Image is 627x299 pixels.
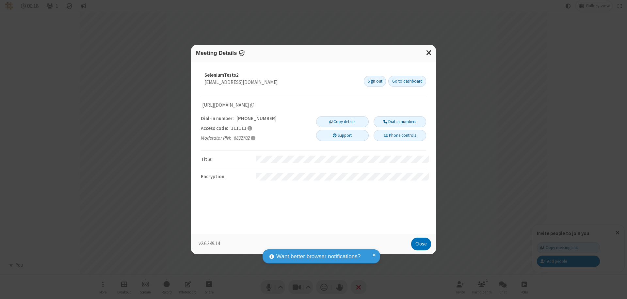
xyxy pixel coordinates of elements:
[238,50,245,56] span: Encryption enabled
[374,130,426,141] button: Phone controls
[411,238,431,251] button: Close
[236,115,277,121] span: [PHONE_NUMBER]
[422,45,436,61] button: Close modal
[201,134,231,142] span: Moderator PIN:
[316,116,369,127] button: Copy details
[199,156,256,163] div: Title :
[234,135,250,141] span: 6832702
[201,125,228,132] span: Access code:
[199,240,409,250] p: v2.6.349.14
[199,173,256,181] div: Encryption :
[388,76,426,87] a: Go to dashboard
[364,76,386,87] button: Sign out
[196,50,237,56] span: Meeting Details
[202,102,254,109] span: Copy meeting link
[316,130,369,141] button: Support
[204,79,359,86] div: [EMAIL_ADDRESS][DOMAIN_NAME]
[201,115,234,122] span: Dial-in number:
[204,71,359,79] div: SeleniumTests2
[276,252,361,261] span: Want better browser notifications?
[374,116,426,127] button: Dial-in numbers
[248,126,252,131] span: Participants should use this access code to connect to the meeting.
[251,135,255,141] span: As the meeting organizer, entering this PIN gives you access to moderator and other administrativ...
[231,125,247,131] span: 111111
